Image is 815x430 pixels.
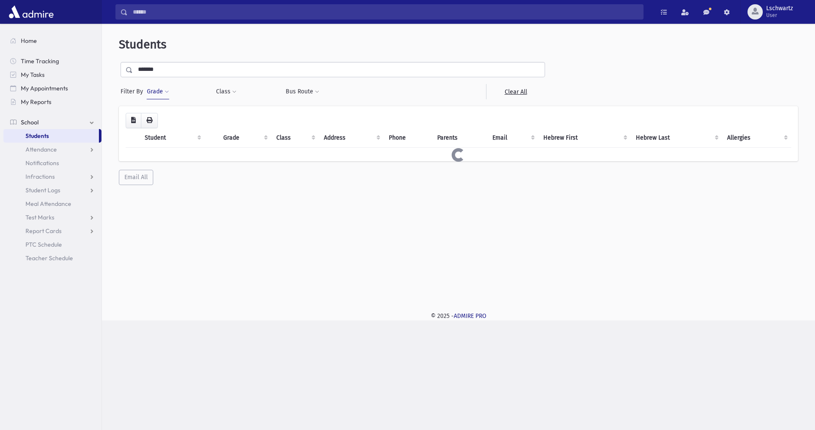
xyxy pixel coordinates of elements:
span: PTC Schedule [25,241,62,248]
div: © 2025 - [115,312,801,320]
span: Test Marks [25,214,54,221]
span: Notifications [25,159,59,167]
th: Parents [432,128,487,148]
a: Time Tracking [3,54,101,68]
th: Student [140,128,205,148]
span: Filter By [121,87,146,96]
a: Meal Attendance [3,197,101,211]
a: School [3,115,101,129]
span: Students [119,37,166,51]
a: Report Cards [3,224,101,238]
span: Report Cards [25,227,62,235]
span: Lschwartz [766,5,793,12]
a: Attendance [3,143,101,156]
a: My Reports [3,95,101,109]
button: Class [216,84,237,99]
th: Hebrew Last [631,128,722,148]
button: Email All [119,170,153,185]
img: AdmirePro [7,3,56,20]
span: Student Logs [25,186,60,194]
th: Class [271,128,319,148]
th: Allergies [722,128,791,148]
th: Hebrew First [538,128,631,148]
span: School [21,118,39,126]
a: Clear All [486,84,545,99]
span: Teacher Schedule [25,254,73,262]
span: My Tasks [21,71,45,79]
a: Home [3,34,101,48]
th: Grade [218,128,271,148]
span: Time Tracking [21,57,59,65]
th: Phone [384,128,432,148]
th: Email [487,128,538,148]
a: Infractions [3,170,101,183]
a: My Appointments [3,82,101,95]
span: Meal Attendance [25,200,71,208]
span: My Reports [21,98,51,106]
button: Bus Route [285,84,320,99]
a: Teacher Schedule [3,251,101,265]
span: Students [25,132,49,140]
th: Address [319,128,384,148]
a: ADMIRE PRO [454,312,486,320]
button: Print [141,113,158,128]
span: User [766,12,793,19]
span: Infractions [25,173,55,180]
button: CSV [126,113,141,128]
input: Search [128,4,643,20]
span: Attendance [25,146,57,153]
a: Student Logs [3,183,101,197]
a: Notifications [3,156,101,170]
span: My Appointments [21,84,68,92]
button: Grade [146,84,169,99]
span: Home [21,37,37,45]
a: Students [3,129,99,143]
a: Test Marks [3,211,101,224]
a: My Tasks [3,68,101,82]
a: PTC Schedule [3,238,101,251]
